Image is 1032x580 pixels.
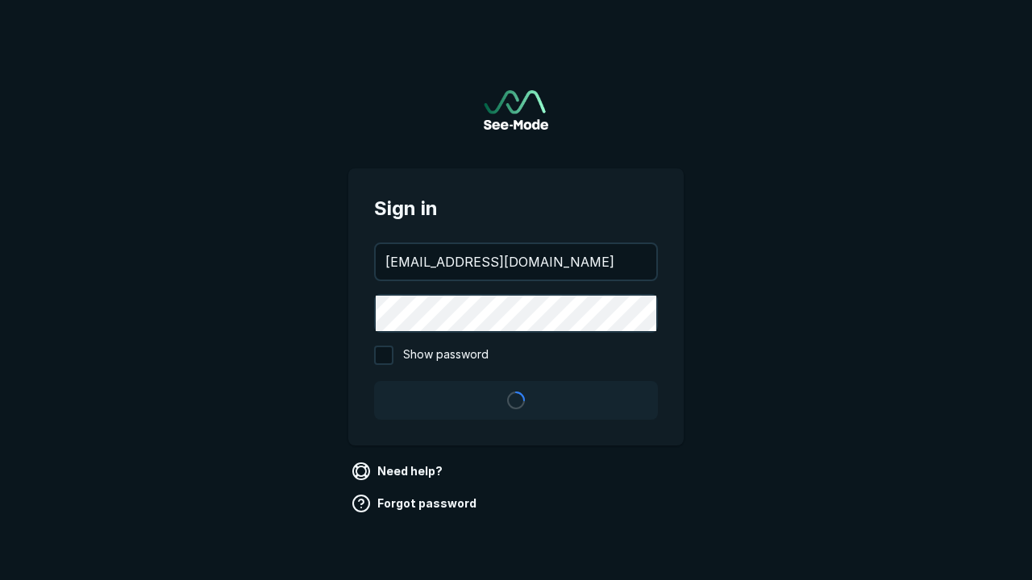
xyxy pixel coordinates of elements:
a: Forgot password [348,491,483,516]
span: Show password [403,346,489,365]
img: See-Mode Logo [484,90,548,130]
input: your@email.com [376,244,656,280]
a: Need help? [348,458,449,484]
span: Sign in [374,194,658,223]
a: Go to sign in [484,90,548,130]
